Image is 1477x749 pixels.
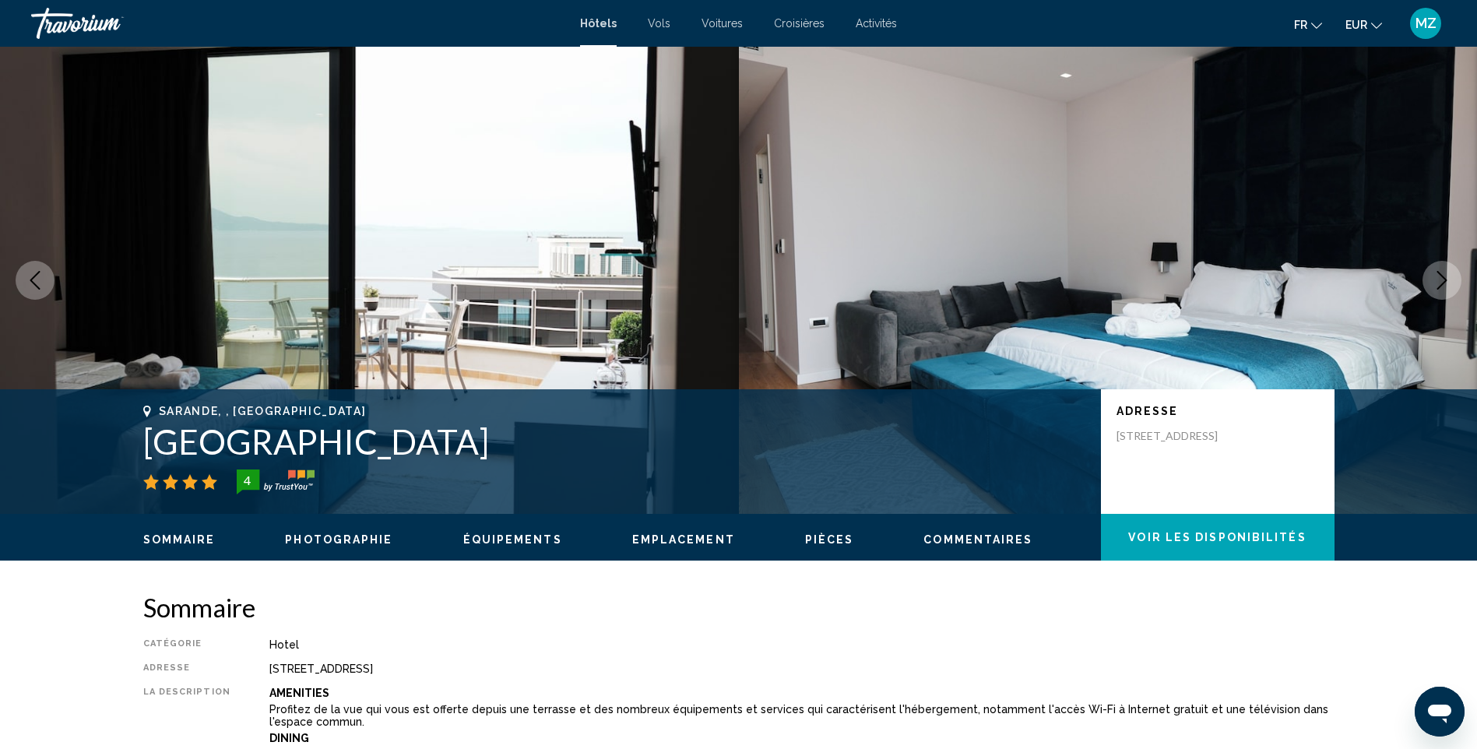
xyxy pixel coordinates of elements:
[143,663,230,675] div: Adresse
[143,592,1335,623] h2: Sommaire
[632,533,735,547] button: Emplacement
[856,17,897,30] a: Activités
[1405,7,1446,40] button: User Menu
[143,533,216,547] button: Sommaire
[923,533,1032,546] span: Commentaires
[1117,429,1241,443] p: [STREET_ADDRESS]
[1117,405,1319,417] p: Adresse
[1345,19,1367,31] span: EUR
[143,533,216,546] span: Sommaire
[1422,261,1461,300] button: Next image
[805,533,854,546] span: Pièces
[1345,13,1382,36] button: Change currency
[31,8,564,39] a: Travorium
[923,533,1032,547] button: Commentaires
[1294,13,1322,36] button: Change language
[805,533,854,547] button: Pièces
[16,261,55,300] button: Previous image
[159,405,367,417] span: Sarande, , [GEOGRAPHIC_DATA]
[285,533,392,547] button: Photographie
[143,421,1085,462] h1: [GEOGRAPHIC_DATA]
[269,703,1335,728] p: Profitez de la vue qui vous est offerte depuis une terrasse et des nombreux équipements et servic...
[1294,19,1307,31] span: fr
[1415,16,1437,31] span: MZ
[463,533,562,547] button: Équipements
[237,469,315,494] img: trustyou-badge-hor.svg
[463,533,562,546] span: Équipements
[632,533,735,546] span: Emplacement
[648,17,670,30] a: Vols
[1128,532,1306,544] span: Voir les disponibilités
[269,663,1335,675] div: [STREET_ADDRESS]
[269,638,1335,651] div: Hotel
[702,17,743,30] a: Voitures
[232,471,263,490] div: 4
[774,17,825,30] a: Croisières
[285,533,392,546] span: Photographie
[269,687,329,699] b: Amenities
[269,732,309,744] b: Dining
[1415,687,1465,737] iframe: Bouton de lancement de la fenêtre de messagerie
[143,638,230,651] div: Catégorie
[580,17,617,30] a: Hôtels
[1101,514,1335,561] button: Voir les disponibilités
